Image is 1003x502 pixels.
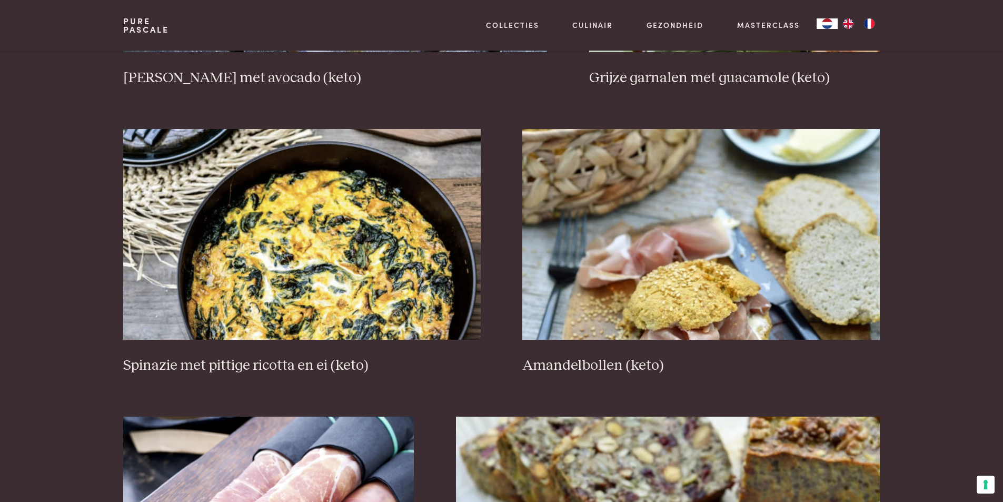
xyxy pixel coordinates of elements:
[522,129,879,340] img: Amandelbollen (keto)
[522,357,879,375] h3: Amandelbollen (keto)
[123,129,480,375] a: Spinazie met pittige ricotta en ei (keto) Spinazie met pittige ricotta en ei (keto)
[123,129,480,340] img: Spinazie met pittige ricotta en ei (keto)
[859,18,880,29] a: FR
[522,129,879,375] a: Amandelbollen (keto) Amandelbollen (keto)
[486,19,539,31] a: Collecties
[737,19,800,31] a: Masterclass
[589,69,880,87] h3: Grijze garnalen met guacamole (keto)
[123,69,547,87] h3: [PERSON_NAME] met avocado (keto)
[123,357,480,375] h3: Spinazie met pittige ricotta en ei (keto)
[572,19,613,31] a: Culinair
[838,18,880,29] ul: Language list
[817,18,838,29] a: NL
[817,18,880,29] aside: Language selected: Nederlands
[977,476,995,494] button: Uw voorkeuren voor toestemming voor trackingtechnologieën
[123,17,169,34] a: PurePascale
[838,18,859,29] a: EN
[647,19,703,31] a: Gezondheid
[817,18,838,29] div: Language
